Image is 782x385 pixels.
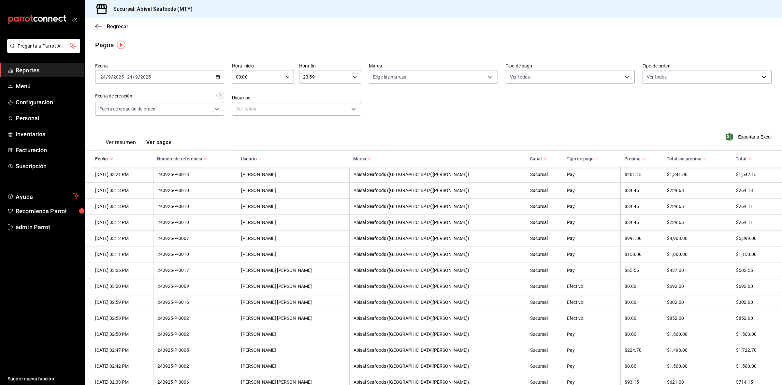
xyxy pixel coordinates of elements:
[16,146,79,155] span: Facturación
[567,379,616,385] div: Pay
[354,268,522,273] div: Abisal Seafoods ([GEOGRAPHIC_DATA][PERSON_NAME])
[625,172,659,177] div: $201.15
[530,363,559,369] div: Sucursal
[95,348,149,353] div: [DATE] 02:47 PM
[95,40,114,50] div: Pagos
[125,74,126,80] span: -
[736,379,772,385] div: $714.15
[16,98,79,107] span: Configuración
[667,204,728,209] div: $229.66
[157,332,233,337] div: 240925-P-0002
[95,236,149,241] div: [DATE] 03:12 PM
[625,379,659,385] div: $93.15
[95,268,149,273] div: [DATE] 03:06 PM
[354,252,522,257] div: Abisal Seafoods ([GEOGRAPHIC_DATA][PERSON_NAME])
[567,300,616,305] div: Efectivo
[736,156,752,161] span: Total
[643,64,772,68] label: Tipo de orden
[625,204,659,209] div: $34.45
[157,348,233,353] div: 240925-P-0005
[95,316,149,321] div: [DATE] 02:58 PM
[157,204,233,209] div: 240925-P-0010
[530,172,559,177] div: Sucursal
[157,284,233,289] div: 240925-P-0009
[95,332,149,337] div: [DATE] 02:50 PM
[625,332,659,337] div: $0.00
[108,74,111,80] input: --
[232,64,294,68] label: Hora inicio
[232,102,361,116] div: Ver todos
[530,204,559,209] div: Sucursal
[107,23,128,30] span: Regresar
[133,74,135,80] span: /
[16,66,79,75] span: Reportes
[736,188,772,193] div: $264.13
[567,348,616,353] div: Pay
[95,156,113,161] span: Fecha
[72,17,77,22] button: open_drawer_menu
[241,252,345,257] div: [PERSON_NAME]
[241,204,345,209] div: [PERSON_NAME]
[373,74,406,80] span: Elige las marcas
[111,74,113,80] span: /
[625,348,659,353] div: $224.70
[16,162,79,170] span: Suscripción
[667,236,728,241] div: $4,908.00
[157,363,233,369] div: 240925-P-0002
[95,220,149,225] div: [DATE] 03:12 PM
[157,156,208,161] span: Número de referencia
[530,316,559,321] div: Sucursal
[106,139,171,150] div: navigation tabs
[157,236,233,241] div: 240925-P-0007
[241,268,345,273] div: [PERSON_NAME] [PERSON_NAME]
[667,300,728,305] div: $302.00
[736,363,772,369] div: $1,500.00
[354,172,522,177] div: Abisal Seafoods ([GEOGRAPHIC_DATA][PERSON_NAME])
[241,220,345,225] div: [PERSON_NAME]
[95,172,149,177] div: [DATE] 03:21 PM
[241,332,345,337] div: [PERSON_NAME]
[567,220,616,225] div: Pay
[624,156,646,161] span: Propina
[106,139,136,150] button: Ver resumen
[625,252,659,257] div: $150.00
[567,236,616,241] div: Pay
[625,284,659,289] div: $0.00
[113,74,124,80] input: ----
[95,64,224,68] label: Fecha
[530,348,559,353] div: Sucursal
[354,204,522,209] div: Abisal Seafoods ([GEOGRAPHIC_DATA][PERSON_NAME])
[567,252,616,257] div: Pay
[736,332,772,337] div: $1,500.00
[625,220,659,225] div: $34.45
[530,300,559,305] div: Sucursal
[530,156,547,161] span: Canal
[736,172,772,177] div: $1,542.15
[95,252,149,257] div: [DATE] 03:11 PM
[530,220,559,225] div: Sucursal
[530,268,559,273] div: Sucursal
[157,188,233,193] div: 240925-P-0010
[567,188,616,193] div: Pay
[530,252,559,257] div: Sucursal
[100,74,106,80] input: --
[241,236,345,241] div: [PERSON_NAME]
[16,207,79,215] span: Recomienda Parrot
[736,300,772,305] div: $302.00
[241,284,345,289] div: [PERSON_NAME] [PERSON_NAME]
[530,332,559,337] div: Sucursal
[157,268,233,273] div: 240925-P-0017
[5,47,80,54] a: Pregunta a Parrot AI
[354,332,522,337] div: Abisal Seafoods ([GEOGRAPHIC_DATA][PERSON_NAME])
[567,316,616,321] div: Efectivo
[567,332,616,337] div: Pay
[108,5,193,13] h3: Sucursal: Abisal Seafoods (MTY)
[95,188,149,193] div: [DATE] 03:13 PM
[157,300,233,305] div: 240925-P-0016
[16,192,71,200] span: Ayuda
[625,316,659,321] div: $0.00
[369,64,498,68] label: Marca
[567,156,599,161] span: Tipo de pago
[667,348,728,353] div: $1,498.00
[99,106,155,112] span: Fecha de creación de orden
